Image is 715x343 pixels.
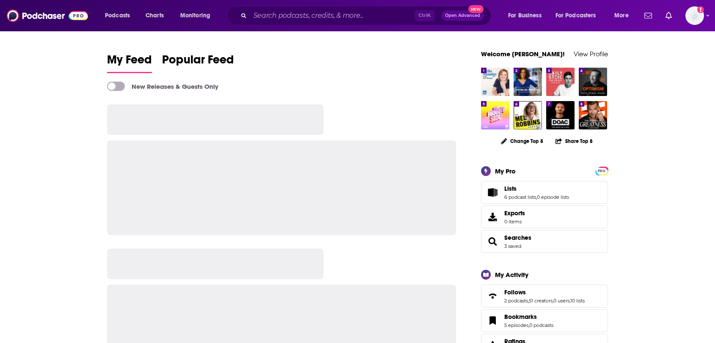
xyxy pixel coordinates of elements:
img: Podchaser - Follow, Share and Rate Podcasts [7,8,88,24]
span: PRO [597,168,607,174]
span: For Podcasters [555,10,596,22]
span: Bookmarks [504,313,537,321]
span: Lists [504,185,517,192]
span: , [536,194,537,200]
button: Share Top 8 [555,133,593,149]
a: 3 saved [504,243,521,249]
button: open menu [174,9,221,22]
span: 0 items [504,219,525,225]
span: Logged in as hmill [685,6,704,25]
a: 2 podcasts [504,298,528,304]
span: More [614,10,629,22]
button: open menu [99,9,141,22]
span: Charts [146,10,164,22]
span: Exports [504,209,525,217]
a: Welcome [PERSON_NAME]! [481,50,565,58]
button: Show profile menu [685,6,704,25]
img: The Mel Robbins Podcast [514,101,542,129]
a: Show notifications dropdown [662,8,675,23]
a: PRO [597,167,607,173]
span: Follows [504,288,526,296]
a: Searches [504,234,531,241]
a: My Feed [107,52,152,73]
span: Lists [481,181,608,204]
img: Hello Monday with Jessi Hempel [481,68,509,96]
a: New Releases & Guests Only [107,82,218,91]
svg: Add a profile image [697,6,704,13]
img: The Daily Stoic [546,68,575,96]
img: The Bright Side: A Hello Sunshine Podcast [481,101,509,129]
span: New [468,5,484,13]
a: Charts [140,9,169,22]
button: open menu [502,9,552,22]
span: Searches [481,230,608,253]
a: Searches [484,236,501,247]
img: User Profile [685,6,704,25]
button: Change Top 8 [496,136,548,146]
a: Show notifications dropdown [641,8,655,23]
a: Follows [484,290,501,302]
span: Podcasts [105,10,130,22]
a: Exports [481,206,608,228]
img: The Gutbliss Podcast [514,68,542,96]
a: 6 podcast lists [504,194,536,200]
img: A Bit of Optimism [579,68,607,96]
a: 5 episodes [504,322,528,328]
button: open menu [550,9,608,22]
a: Bookmarks [504,313,553,321]
img: The School of Greatness [579,101,607,129]
span: For Business [508,10,542,22]
div: Search podcasts, credits, & more... [235,6,499,25]
a: 51 creators [529,298,553,304]
a: View Profile [574,50,608,58]
a: 0 users [553,298,569,304]
span: , [528,298,529,304]
a: 10 lists [570,298,585,304]
span: Bookmarks [481,309,608,332]
a: Popular Feed [162,52,234,73]
a: Lists [484,187,501,198]
button: Open AdvancedNew [441,11,484,21]
a: Bookmarks [484,315,501,327]
span: Open Advanced [445,14,480,18]
span: My Feed [107,52,152,72]
a: Follows [504,288,585,296]
div: My Pro [495,167,516,175]
a: 0 podcasts [529,322,553,328]
span: Popular Feed [162,52,234,72]
span: Follows [481,285,608,307]
div: My Activity [495,271,528,279]
span: Ctrl K [415,10,434,21]
button: open menu [608,9,639,22]
a: Lists [504,185,569,192]
a: 0 episode lists [537,194,569,200]
span: Monitoring [180,10,210,22]
input: Search podcasts, credits, & more... [250,9,415,22]
span: Exports [484,211,501,223]
img: The Diary Of A CEO with Steven Bartlett [546,101,575,129]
